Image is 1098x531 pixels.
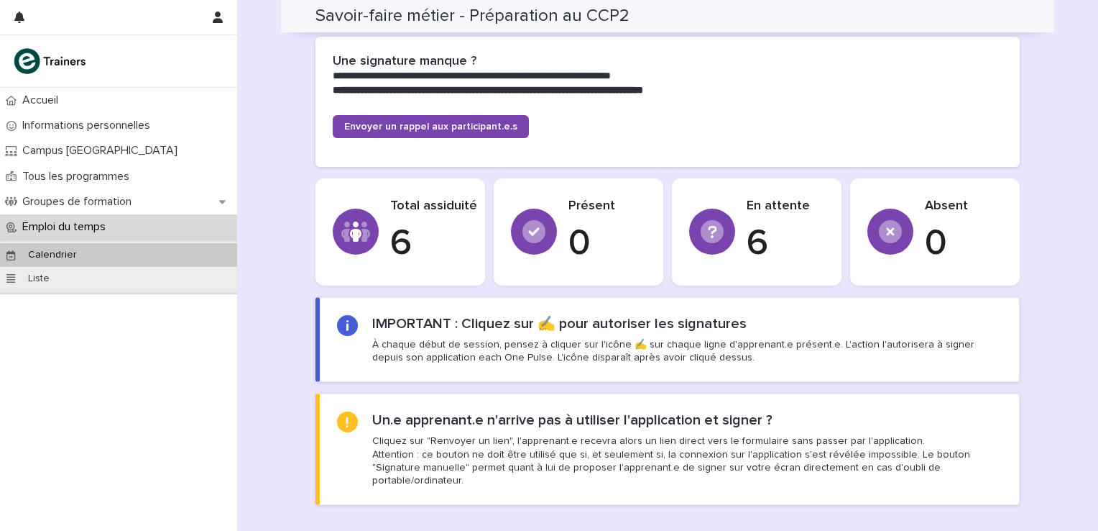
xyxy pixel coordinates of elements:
h2: Savoir-faire métier - Préparation au CCP2 [315,6,629,27]
img: K0CqGN7SDeD6s4JG8KQk [11,47,91,76]
p: À chaque début de session, pensez à cliquer sur l'icône ✍️ sur chaque ligne d'apprenant.e présent... [372,338,1002,364]
p: Présent [568,199,646,214]
p: 0 [925,222,1002,265]
h2: Une signature manque ? [333,54,476,70]
p: Campus [GEOGRAPHIC_DATA] [17,144,189,158]
p: Groupes de formation [17,195,143,209]
p: Absent [925,199,1002,214]
p: 6 [747,222,824,265]
h2: IMPORTANT : Cliquez sur ✍️ pour autoriser les signatures [372,315,747,332]
p: Calendrier [17,249,88,261]
p: En attente [747,199,824,214]
p: Accueil [17,94,70,107]
p: 0 [568,222,646,265]
h2: Un.e apprenant.e n'arrive pas à utiliser l'application et signer ? [372,412,772,429]
p: Cliquez sur "Renvoyer un lien", l'apprenant.e recevra alors un lien direct vers le formulaire san... [372,435,1002,487]
a: Envoyer un rappel aux participant.e.s [333,115,529,138]
span: Envoyer un rappel aux participant.e.s [344,122,517,132]
p: Tous les programmes [17,170,141,183]
p: Emploi du temps [17,220,117,234]
p: Informations personnelles [17,119,162,132]
p: Liste [17,273,61,285]
p: 6 [390,222,477,265]
p: Total assiduité [390,199,477,214]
